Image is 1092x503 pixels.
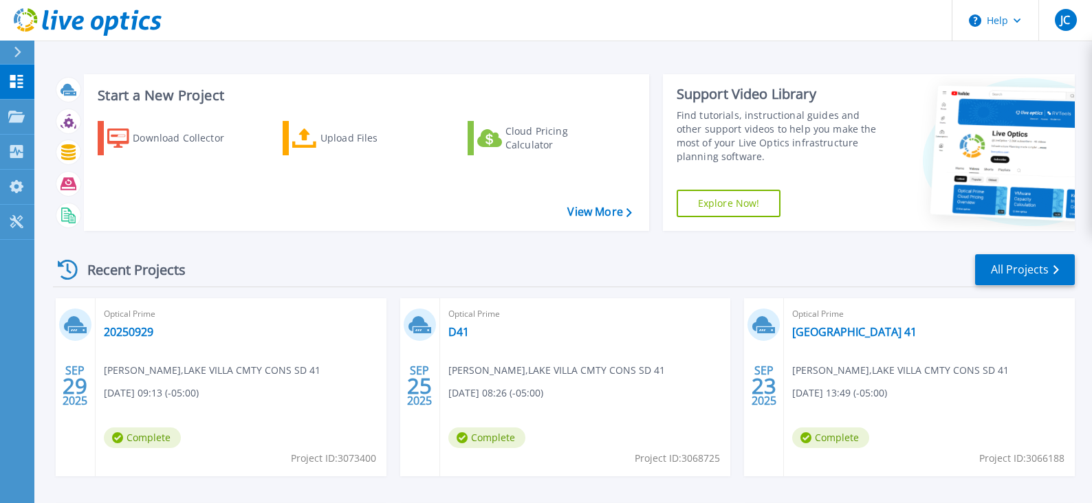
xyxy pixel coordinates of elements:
span: Project ID: 3068725 [635,451,720,466]
div: SEP 2025 [751,361,777,411]
span: [DATE] 13:49 (-05:00) [792,385,887,401]
a: D41 [448,325,469,339]
span: [DATE] 09:13 (-05:00) [104,385,199,401]
span: 29 [63,380,87,392]
div: SEP 2025 [406,361,433,411]
div: Support Video Library [677,85,884,103]
span: Complete [104,427,181,448]
span: Project ID: 3073400 [291,451,376,466]
span: [PERSON_NAME] , LAKE VILLA CMTY CONS SD 41 [104,363,320,378]
span: 23 [752,380,776,392]
span: [PERSON_NAME] , LAKE VILLA CMTY CONS SD 41 [448,363,665,378]
a: Cloud Pricing Calculator [468,121,621,155]
span: Optical Prime [104,306,378,322]
span: Project ID: 3066188 [979,451,1064,466]
a: All Projects [975,254,1075,285]
span: [DATE] 08:26 (-05:00) [448,385,543,401]
div: Upload Files [320,124,430,152]
span: Complete [448,427,525,448]
span: Optical Prime [792,306,1067,322]
div: Recent Projects [53,253,204,287]
a: Upload Files [283,121,436,155]
h3: Start a New Project [98,88,631,103]
div: Download Collector [133,124,243,152]
div: Cloud Pricing Calculator [505,124,615,152]
a: Explore Now! [677,190,781,217]
a: [GEOGRAPHIC_DATA] 41 [792,325,917,339]
a: Download Collector [98,121,251,155]
div: SEP 2025 [62,361,88,411]
a: 20250929 [104,325,153,339]
span: Optical Prime [448,306,723,322]
div: Find tutorials, instructional guides and other support videos to help you make the most of your L... [677,109,884,164]
a: View More [567,205,631,219]
span: [PERSON_NAME] , LAKE VILLA CMTY CONS SD 41 [792,363,1009,378]
span: 25 [407,380,432,392]
span: Complete [792,427,869,448]
span: JC [1060,14,1070,25]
